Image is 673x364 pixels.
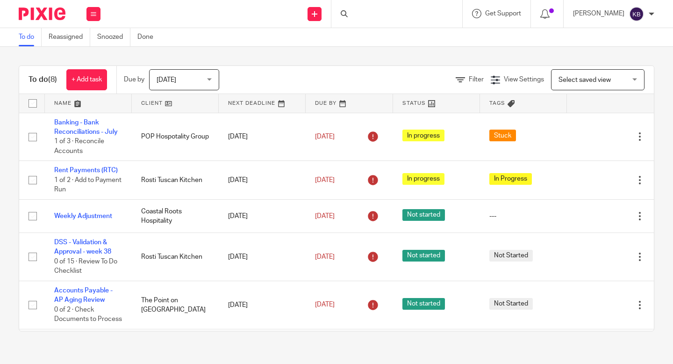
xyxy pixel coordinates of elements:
[54,138,104,154] span: 1 of 3 · Reconcile Accounts
[315,213,335,219] span: [DATE]
[29,75,57,85] h1: To do
[315,133,335,140] span: [DATE]
[485,10,521,17] span: Get Support
[504,76,544,83] span: View Settings
[629,7,644,22] img: svg%3E
[124,75,144,84] p: Due by
[489,130,516,141] span: Stuck
[315,177,335,183] span: [DATE]
[54,306,122,323] span: 0 of 2 · Check Documents to Process
[97,28,130,46] a: Snoozed
[219,199,306,233] td: [DATE]
[132,161,219,199] td: Rosti Tuscan Kitchen
[54,213,112,219] a: Weekly Adjustment
[54,177,122,193] span: 1 of 2 · Add to Payment Run
[402,130,444,141] span: In progress
[489,298,533,310] span: Not Started
[66,69,107,90] a: + Add task
[573,9,624,18] p: [PERSON_NAME]
[49,28,90,46] a: Reassigned
[219,329,306,362] td: [DATE]
[132,233,219,281] td: Rosti Tuscan Kitchen
[137,28,160,46] a: Done
[54,119,118,135] a: Banking - Bank Reconciliations - July
[132,281,219,329] td: The Point on [GEOGRAPHIC_DATA]
[19,28,42,46] a: To do
[54,167,118,174] a: Rent Payments (RTC)
[157,77,176,83] span: [DATE]
[219,161,306,199] td: [DATE]
[489,101,505,106] span: Tags
[54,258,117,275] span: 0 of 15 · Review To Do Checklist
[402,173,444,185] span: In progress
[558,77,611,83] span: Select saved view
[402,298,445,310] span: Not started
[219,113,306,161] td: [DATE]
[132,329,219,362] td: Coastal Roots Hospitality
[489,173,532,185] span: In Progress
[54,239,111,255] a: DSS - Validation & Approval - week 38
[402,250,445,262] span: Not started
[219,233,306,281] td: [DATE]
[315,302,335,308] span: [DATE]
[315,254,335,260] span: [DATE]
[48,76,57,83] span: (8)
[132,199,219,233] td: Coastal Roots Hospitality
[489,211,558,221] div: ---
[469,76,484,83] span: Filter
[54,287,113,303] a: Accounts Payable - AP Aging Review
[219,281,306,329] td: [DATE]
[19,7,65,20] img: Pixie
[132,113,219,161] td: POP Hospotality Group
[489,250,533,262] span: Not Started
[402,209,445,221] span: Not started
